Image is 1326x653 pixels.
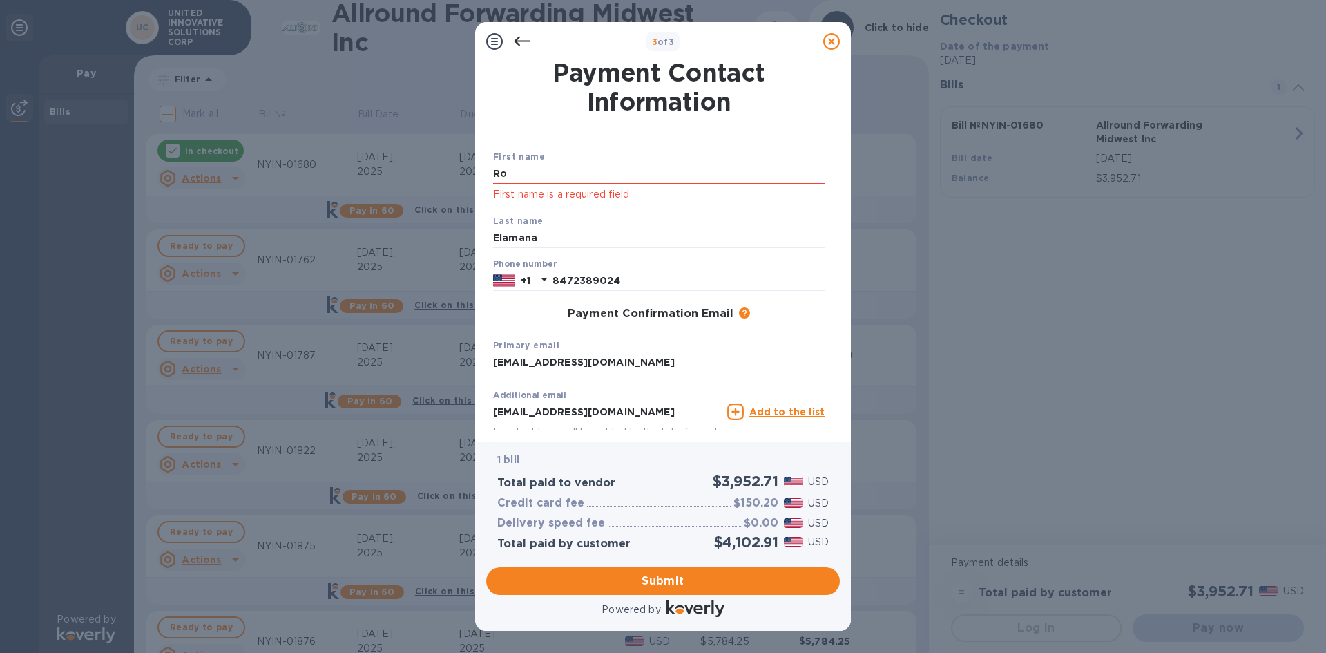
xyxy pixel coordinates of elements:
[493,392,566,400] label: Additional email
[808,516,829,531] p: USD
[808,475,829,489] p: USD
[497,477,615,490] h3: Total paid to vendor
[493,401,722,422] input: Enter additional email
[602,603,660,617] p: Powered by
[808,535,829,549] p: USD
[784,477,803,486] img: USD
[521,274,530,287] p: +1
[493,187,825,202] p: First name is a required field
[749,406,825,417] u: Add to the list
[568,307,733,321] h3: Payment Confirmation Email
[552,270,825,291] input: Enter your phone number
[493,424,722,440] p: Email address will be added to the list of emails
[652,37,657,47] span: 3
[493,58,825,116] h1: Payment Contact Information
[493,340,559,350] b: Primary email
[497,517,605,530] h3: Delivery speed fee
[493,352,825,373] input: Enter your primary name
[784,537,803,547] img: USD
[666,600,724,617] img: Logo
[714,533,778,551] h2: $4,102.91
[784,498,803,508] img: USD
[493,273,515,288] img: US
[497,497,584,510] h3: Credit card fee
[497,538,631,551] h3: Total paid by customer
[744,517,778,530] h3: $0.00
[497,573,829,589] span: Submit
[493,164,825,184] input: Enter your first name
[493,261,557,269] label: Phone number
[808,496,829,511] p: USD
[652,37,675,47] b: of 3
[493,151,545,162] b: First name
[486,567,840,595] button: Submit
[493,228,825,249] input: Enter your last name
[784,518,803,528] img: USD
[713,473,778,490] h2: $3,952.71
[733,497,778,510] h3: $150.20
[493,216,544,226] b: Last name
[497,454,519,465] b: 1 bill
